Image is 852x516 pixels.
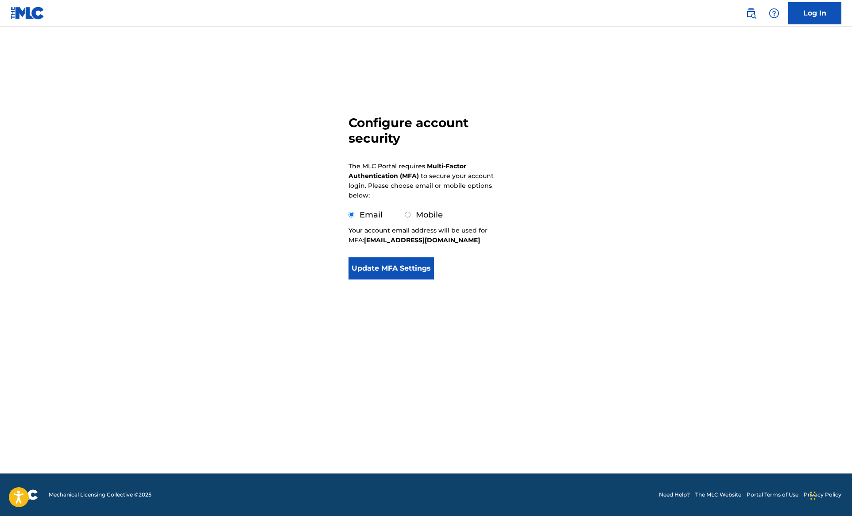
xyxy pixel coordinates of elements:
label: Email [360,210,383,220]
a: Need Help? [659,491,690,499]
p: The MLC Portal requires to secure your account login. Please choose email or mobile options below: [349,161,494,200]
a: Log In [788,2,841,24]
p: Your account email address will be used for MFA: [349,225,503,245]
img: search [746,8,756,19]
a: The MLC Website [695,491,741,499]
label: Mobile [416,210,443,220]
iframe: Chat Widget [808,473,852,516]
a: Public Search [742,4,760,22]
h3: Configure account security [349,115,503,146]
img: logo [11,489,38,500]
div: Drag [810,482,816,509]
img: help [769,8,779,19]
a: Portal Terms of Use [747,491,798,499]
img: MLC Logo [11,7,45,19]
div: Help [765,4,783,22]
button: Update MFA Settings [349,257,434,279]
strong: [EMAIL_ADDRESS][DOMAIN_NAME] [364,236,480,244]
a: Privacy Policy [804,491,841,499]
span: Mechanical Licensing Collective © 2025 [49,491,151,499]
